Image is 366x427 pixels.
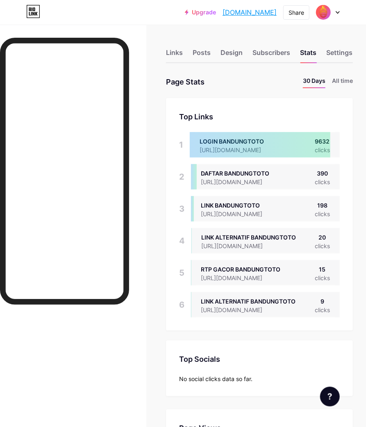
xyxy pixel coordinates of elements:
div: 20 [315,233,330,242]
div: 15 [315,265,330,274]
div: 6 [179,292,184,317]
div: 4 [179,228,185,253]
div: clicks [315,274,330,282]
div: LINK ALTERNATIF BANDUNGTOTO [201,233,296,242]
div: 3 [179,196,184,221]
a: [DOMAIN_NAME] [223,7,277,17]
div: [URL][DOMAIN_NAME] [201,242,296,250]
li: All time [332,76,353,88]
div: 1 [179,132,183,158]
div: Links [166,48,183,62]
div: 2 [179,164,184,190]
div: 390 [315,169,330,178]
div: [URL][DOMAIN_NAME] [201,210,275,218]
div: 5 [179,260,184,285]
div: clicks [315,178,330,186]
div: No social clicks data so far. [179,374,340,383]
div: clicks [315,210,330,218]
div: Posts [193,48,211,62]
div: Design [221,48,243,62]
div: 9 [315,297,330,306]
div: Settings [326,48,352,62]
div: [URL][DOMAIN_NAME] [201,306,296,314]
div: [URL][DOMAIN_NAME] [201,274,280,282]
div: [URL][DOMAIN_NAME] [201,178,275,186]
div: Page Stats [166,76,205,88]
div: Share [289,8,304,17]
div: Subscribers [252,48,290,62]
div: clicks [315,306,330,314]
li: 30 Days [303,76,325,88]
div: Stats [300,48,316,62]
img: Bandung Banned [316,5,331,20]
div: Top Socials [179,354,340,365]
div: clicks [315,242,330,250]
div: LINK BANDUNGTOTO [201,201,275,210]
div: Top Links [179,111,340,122]
div: 198 [315,201,330,210]
a: Upgrade [185,9,216,16]
div: RTP GACOR BANDUNGTOTO [201,265,280,274]
div: DAFTAR BANDUNGTOTO [201,169,275,178]
div: LINK ALTERNATIF BANDUNGTOTO [201,297,296,306]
